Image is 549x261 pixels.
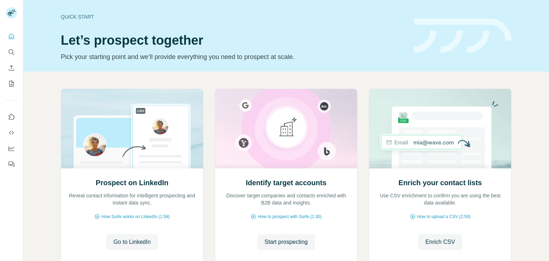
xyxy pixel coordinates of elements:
[6,158,17,171] button: Feedback
[418,234,462,250] button: Enrich CSV
[414,19,511,53] img: banner
[417,213,470,220] span: How to upload a CSV (2:59)
[222,192,350,206] p: Discover target companies and contacts enriched with B2B data and insights.
[6,142,17,155] button: Dashboard
[6,61,17,74] button: Enrich CSV
[425,238,455,246] span: Enrich CSV
[215,89,357,168] img: Identify target accounts
[102,213,170,220] span: How Surfe works on LinkedIn (1:58)
[6,46,17,59] button: Search
[6,110,17,123] button: Use Surfe on LinkedIn
[264,238,308,246] span: Start prospecting
[376,192,504,206] p: Use CSV enrichment to confirm you are using the best data available.
[61,52,405,62] p: Pick your starting point and we’ll provide everything you need to prospect at scale.
[96,178,168,188] h2: Prospect on LinkedIn
[68,192,196,206] p: Reveal contact information for intelligent prospecting and instant data sync.
[246,178,327,188] h2: Identify target accounts
[61,13,405,20] div: Quick start
[106,234,158,250] button: Go to LinkedIn
[6,126,17,139] button: Use Surfe API
[257,234,315,250] button: Start prospecting
[61,89,203,168] img: Prospect on LinkedIn
[6,77,17,90] button: My lists
[369,89,511,168] img: Enrich your contact lists
[61,33,405,48] h1: Let’s prospect together
[399,178,482,188] h2: Enrich your contact lists
[113,238,150,246] span: Go to LinkedIn
[6,30,17,43] button: Quick start
[258,213,321,220] span: How to prospect with Surfe (1:30)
